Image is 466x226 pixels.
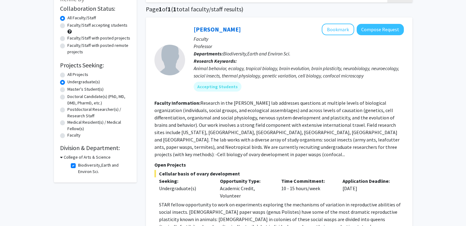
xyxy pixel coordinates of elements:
[194,25,241,33] a: [PERSON_NAME]
[67,119,131,132] label: Medical Resident(s) / Medical Fellow(s)
[159,185,211,192] div: Undergraduate(s)
[277,177,338,199] div: 10 - 15 hours/week
[194,65,404,79] div: Animal behavior, ecology, tropical biology, brain evolution, brain plasticity, neurobiology, neur...
[5,198,26,221] iframe: Chat
[322,24,354,35] button: Add Sean O'Donnell to Bookmarks
[194,43,404,50] p: Professor
[78,162,129,175] label: Biodiversity,Earth and Environ Sci.
[67,86,104,92] label: Master's Student(s)
[64,154,111,160] h3: College of Arts & Science
[173,5,176,13] span: 1
[67,42,131,55] label: Faculty/Staff with posted remote projects
[67,79,100,85] label: Undergraduate(s)
[67,22,127,28] label: Faculty/Staff accepting students
[67,106,131,119] label: Postdoctoral Researcher(s) / Research Staff
[194,82,241,92] mat-chip: Accepting Students
[60,5,131,12] h2: Collaboration Status:
[146,6,412,13] h1: Page of ( total faculty/staff results)
[220,177,272,185] p: Opportunity Type:
[60,62,131,69] h2: Projects Seeking:
[67,132,81,138] label: Faculty
[194,51,223,57] b: Departments:
[281,177,333,185] p: Time Commitment:
[194,58,237,64] b: Research Keywords:
[168,5,171,13] span: 1
[159,5,162,13] span: 1
[60,144,131,152] h2: Division & Department:
[357,24,404,35] button: Compose Request to Sean O'Donnell
[67,93,131,106] label: Doctoral Candidate(s) (PhD, MD, DMD, PharmD, etc.)
[215,177,277,199] div: Academic Credit, Volunteer
[154,100,200,106] b: Faculty Information:
[154,100,400,157] fg-read-more: Research in the [PERSON_NAME] lab addresses questions at multiple levels of biological organizati...
[67,71,88,78] label: All Projects
[223,51,290,57] span: Biodiversity,Earth and Environ Sci.
[67,35,130,41] label: Faculty/Staff with posted projects
[154,170,404,177] span: Cellular basis of ovary development
[343,177,395,185] p: Application Deadline:
[159,177,211,185] p: Seeking:
[338,177,399,199] div: [DATE]
[154,161,404,168] p: Open Projects
[67,15,96,21] label: All Faculty/Staff
[194,35,404,43] p: Faculty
